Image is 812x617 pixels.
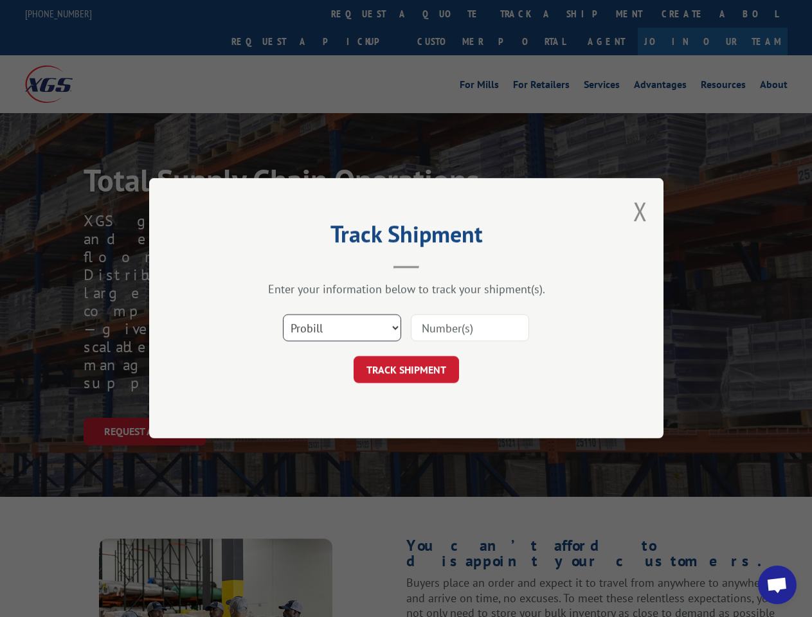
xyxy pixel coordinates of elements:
[411,315,529,342] input: Number(s)
[213,282,599,297] div: Enter your information below to track your shipment(s).
[633,194,647,228] button: Close modal
[213,225,599,249] h2: Track Shipment
[758,566,797,604] a: Open chat
[354,357,459,384] button: TRACK SHIPMENT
